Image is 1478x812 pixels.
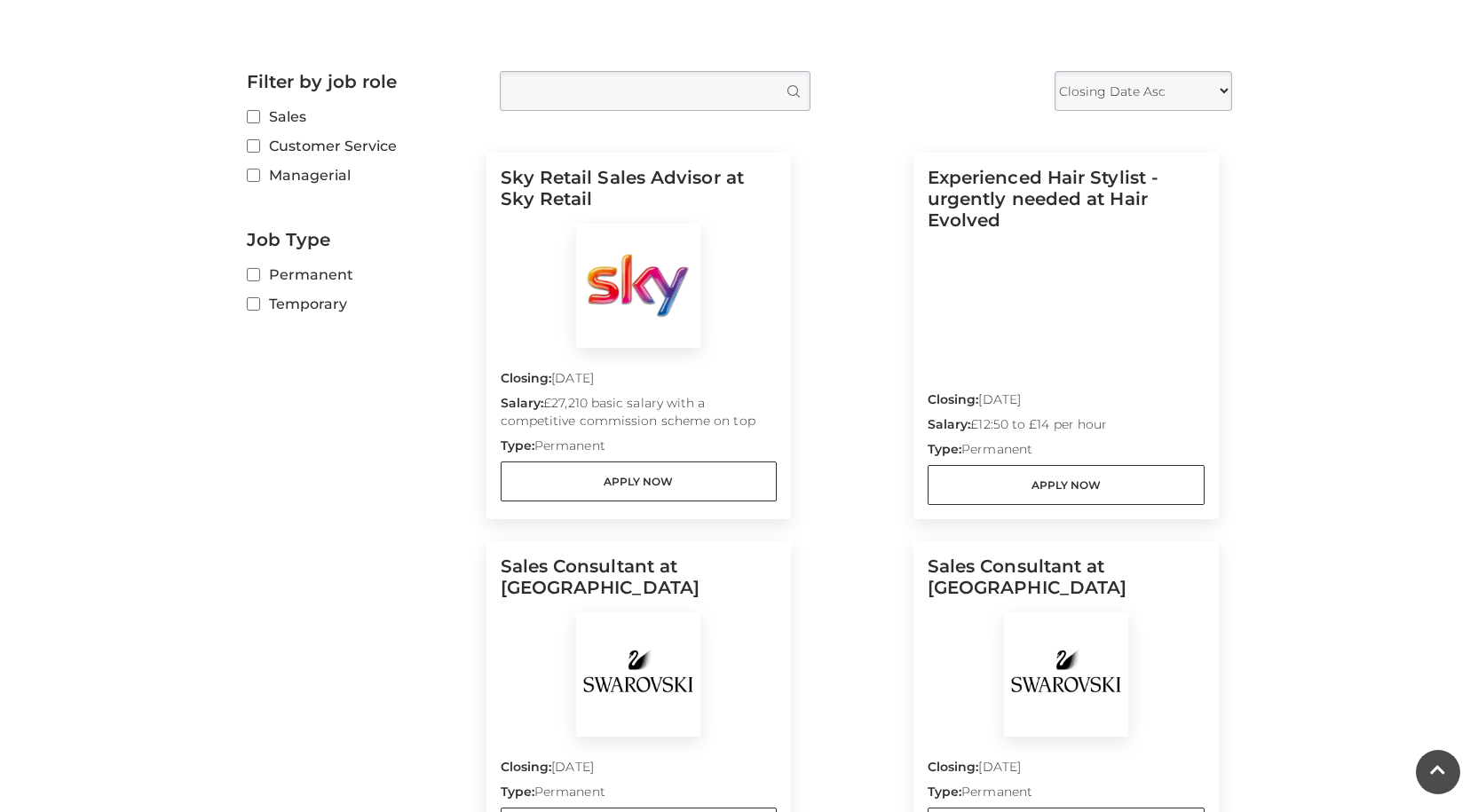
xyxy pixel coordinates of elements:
img: Swarovski [576,612,700,737]
p: Permanent [928,440,1205,465]
a: Apply Now [928,465,1205,505]
h5: Experienced Hair Stylist - urgently needed at Hair Evolved [928,167,1205,245]
label: Temporary [247,293,473,315]
label: Permanent [247,264,473,286]
strong: Type: [501,784,534,800]
label: Managerial [247,164,473,186]
a: Apply Now [501,461,778,501]
strong: Salary: [501,395,544,411]
p: Permanent [928,783,1205,808]
strong: Type: [928,784,961,800]
strong: Type: [501,438,534,453]
h5: Sales Consultant at [GEOGRAPHIC_DATA] [928,556,1205,612]
img: Swarovski [1004,612,1128,737]
strong: Closing: [928,759,979,775]
p: [DATE] [501,369,778,394]
img: Sky Retail [576,224,700,348]
p: Permanent [501,437,778,461]
h2: Job Type [247,229,473,250]
p: £12:50 to £14 per hour [928,415,1205,440]
strong: Salary: [928,416,971,432]
p: [DATE] [501,758,778,783]
h5: Sales Consultant at [GEOGRAPHIC_DATA] [501,556,778,612]
label: Sales [247,106,473,128]
label: Customer Service [247,135,473,157]
strong: Closing: [501,759,552,775]
p: Permanent [501,783,778,808]
h2: Filter by job role [247,71,473,92]
strong: Closing: [928,391,979,407]
h5: Sky Retail Sales Advisor at Sky Retail [501,167,778,224]
strong: Type: [928,441,961,457]
p: [DATE] [928,758,1205,783]
strong: Closing: [501,370,552,386]
p: [DATE] [928,390,1205,415]
p: £27,210 basic salary with a competitive commission scheme on top [501,394,778,437]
